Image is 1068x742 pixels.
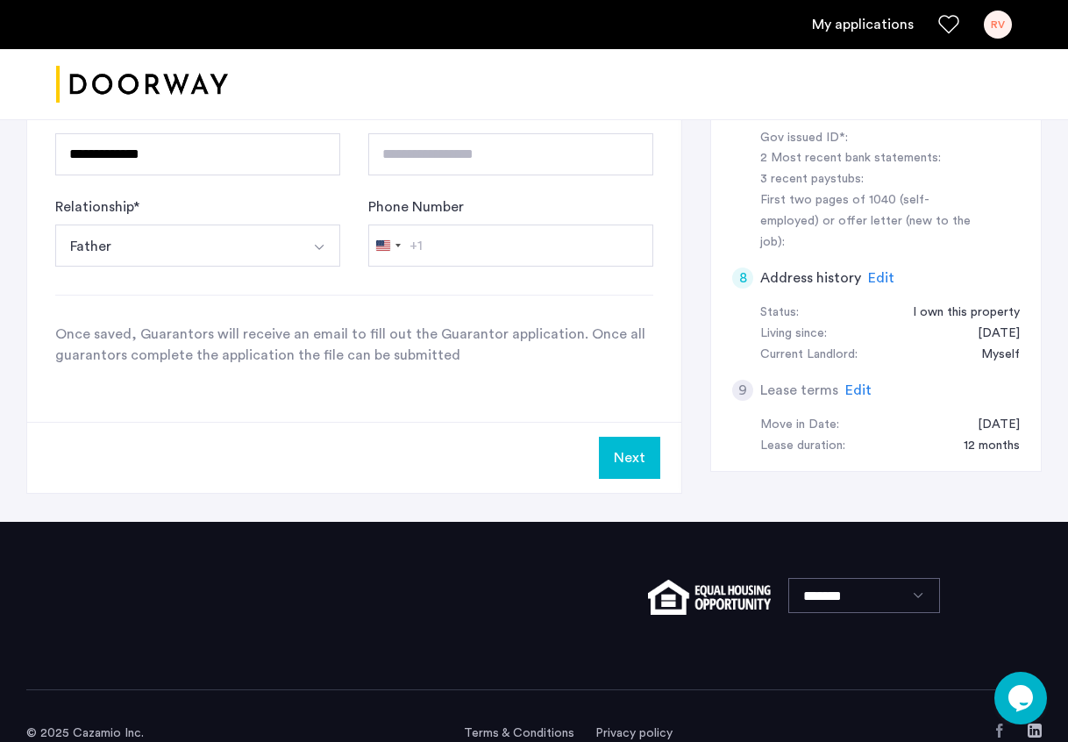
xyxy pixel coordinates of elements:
[409,235,423,256] div: +1
[369,225,423,266] button: Selected country
[760,190,981,253] div: First two pages of 1040 (self-employed) or offer letter (new to the job):
[56,52,228,118] img: logo
[760,436,845,457] div: Lease duration:
[648,580,770,615] img: equal-housing.png
[960,324,1020,345] div: 10/01/2009
[994,672,1050,724] iframe: chat widget
[55,196,139,218] label: Relationship *
[760,303,799,324] div: Status:
[56,52,228,118] a: Cazamio logo
[760,169,981,190] div: 3 recent paystubs:
[760,268,861,289] h5: Address history
[464,724,574,742] a: Terms and conditions
[732,380,753,401] div: 9
[595,724,673,742] a: Privacy policy
[993,724,1007,738] a: Facebook
[938,14,959,35] a: Favorites
[760,128,981,149] div: Gov issued ID*:
[895,303,1020,324] div: I own this property
[732,268,753,289] div: 8
[760,380,838,401] h5: Lease terms
[984,11,1012,39] div: RV
[946,436,1020,457] div: 12 months
[964,345,1020,366] div: Myself
[55,225,299,267] button: Select option
[760,345,858,366] div: Current Landlord:
[760,415,839,436] div: Move in Date:
[599,437,660,479] button: Next
[55,324,653,366] p: Once saved, Guarantors will receive an email to fill out the Guarantor application. Once all guar...
[760,324,827,345] div: Living since:
[1028,724,1042,738] a: LinkedIn
[760,148,981,169] div: 2 Most recent bank statements:
[312,240,326,254] img: arrow
[845,383,872,397] span: Edit
[812,14,914,35] a: My application
[868,271,894,285] span: Edit
[298,225,340,267] button: Select option
[368,196,464,218] label: Phone Number
[960,415,1020,436] div: 09/01/2025
[788,578,940,613] select: Language select
[26,727,144,739] span: © 2025 Cazamio Inc.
